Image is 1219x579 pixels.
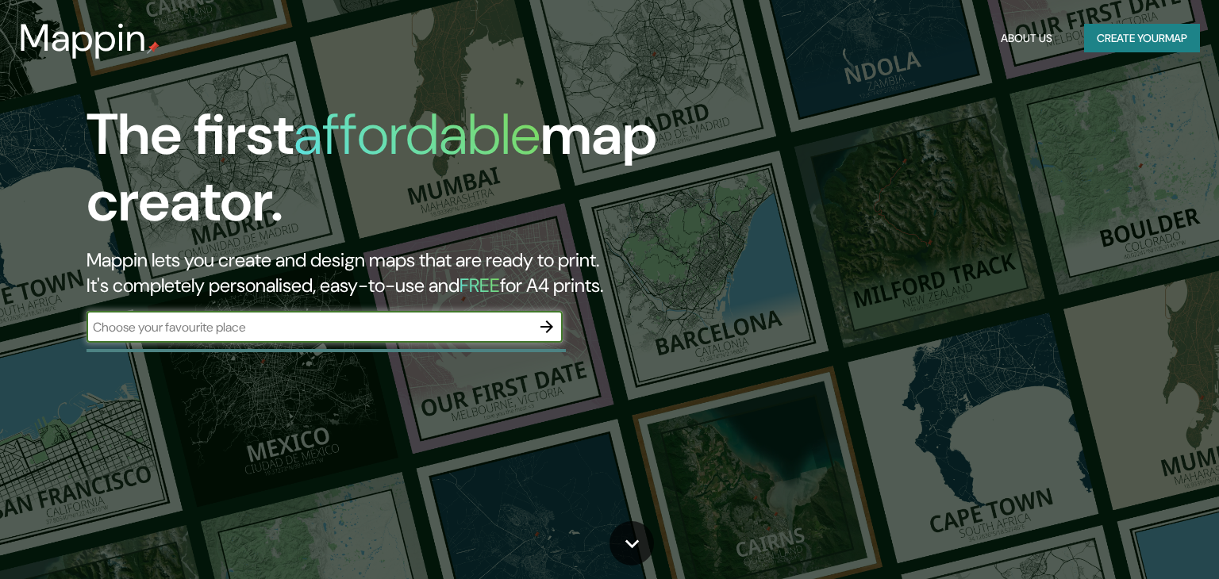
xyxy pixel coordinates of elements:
[147,41,160,54] img: mappin-pin
[19,16,147,60] h3: Mappin
[294,98,540,171] h1: affordable
[460,273,500,297] h5: FREE
[87,318,531,336] input: Choose your favourite place
[87,102,696,247] h1: The first map creator.
[994,24,1059,53] button: About Us
[87,247,696,298] h2: Mappin lets you create and design maps that are ready to print. It's completely personalised, eas...
[1084,24,1200,53] button: Create yourmap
